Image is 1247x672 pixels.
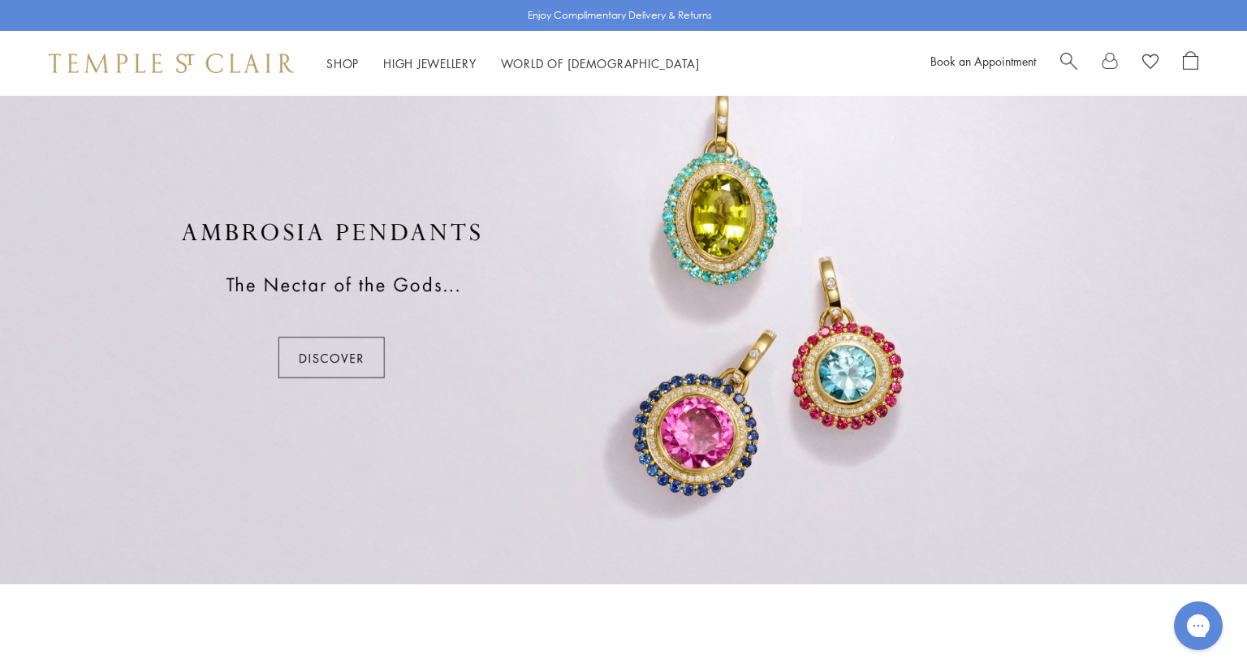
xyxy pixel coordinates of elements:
[1060,51,1077,75] a: Search
[49,54,294,73] img: Temple St. Clair
[1183,51,1198,75] a: Open Shopping Bag
[1142,51,1159,75] a: View Wishlist
[501,55,700,71] a: World of [DEMOGRAPHIC_DATA]World of [DEMOGRAPHIC_DATA]
[383,55,477,71] a: High JewelleryHigh Jewellery
[930,53,1036,69] a: Book an Appointment
[326,55,359,71] a: ShopShop
[1166,596,1231,656] iframe: Gorgias live chat messenger
[528,7,712,24] p: Enjoy Complimentary Delivery & Returns
[326,54,700,74] nav: Main navigation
